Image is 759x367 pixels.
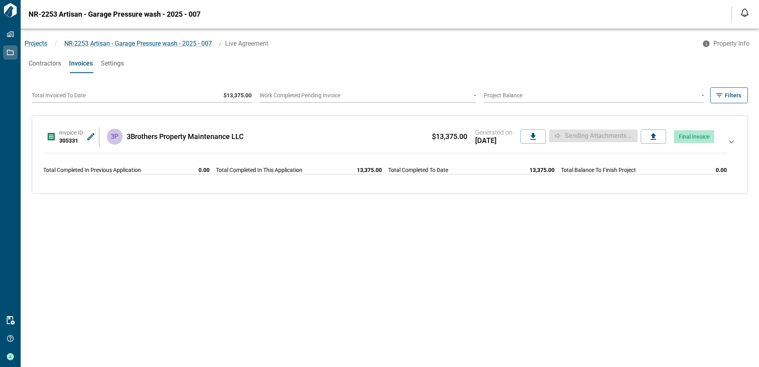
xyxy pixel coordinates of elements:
span: 0.00 [716,166,727,174]
button: Filters [710,87,748,103]
span: Total Invoiced To Date [32,92,86,99]
iframe: Intercom live chat [732,340,751,359]
button: Property Info [697,37,756,51]
span: - [702,92,704,99]
span: Project Balance [484,92,522,99]
span: NR-2253 Artisan - Garage Pressure wash - 2025 - 007 [64,40,212,47]
span: 0.00 [198,166,210,174]
span: Filters [725,91,741,99]
span: Invoices [69,60,93,68]
span: Settings [101,60,124,68]
span: [DATE] [475,137,512,145]
span: Total Completed In Previous Application [43,166,141,174]
span: Total Completed To Date [388,166,448,174]
span: Property Info [713,40,749,48]
button: Open notification feed [738,6,751,19]
span: $13,375.00 [223,92,252,99]
span: 3Brothers Property Maintenance LLC [127,133,244,141]
span: Total Balance To Finish Project [561,166,636,174]
span: Contractors [29,60,61,68]
span: - [474,92,476,99]
span: Invoice ID [59,129,83,136]
span: $13,375.00 [432,133,467,141]
span: Total Completed In This Application [216,166,302,174]
span: Live Agreement [225,40,268,47]
span: Final Invoice [679,133,709,140]
span: Work Completed Pending Invoice [260,92,340,99]
div: base tabs [21,54,759,73]
div: Invoice ID3053313P3Brothers Property Maintenance LLC $13,375.00Generated on[DATE]Sending attachme... [40,122,740,187]
span: Generated on [475,129,512,137]
a: Projects [25,40,47,47]
p: 3P [111,132,118,141]
span: 305331 [59,137,78,144]
nav: breadcrumb [21,39,697,48]
span: 13,375.00 [530,166,555,174]
span: 13,375.00 [357,166,382,174]
span: NR-2253 Artisan - Garage Pressure wash - 2025 - 007 [29,10,200,18]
